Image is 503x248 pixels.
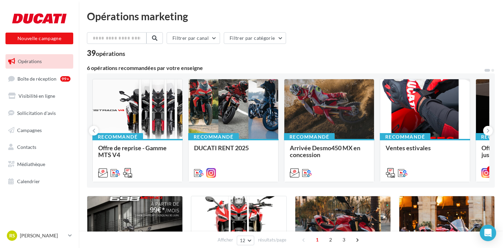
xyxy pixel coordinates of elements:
button: Nouvelle campagne [5,33,73,44]
a: RS [PERSON_NAME] [5,229,73,242]
span: Sollicitation d'avis [17,110,56,116]
a: Opérations [4,54,75,69]
div: Recommandé [188,133,239,141]
span: DUCATI RENT 2025 [194,144,249,152]
span: Arrivée Desmo450 MX en concession [290,144,360,158]
span: Campagnes [17,127,42,133]
div: 6 opérations recommandées par votre enseigne [87,65,484,71]
span: 2 [325,234,336,245]
span: Boîte de réception [17,75,56,81]
div: Recommandé [284,133,335,141]
a: Visibilité en ligne [4,89,75,103]
div: opérations [96,50,125,57]
span: 12 [240,238,246,243]
div: 39 [87,49,125,57]
div: Recommandé [380,133,430,141]
div: 99+ [60,76,70,82]
span: RS [9,232,15,239]
div: 8 [487,166,493,172]
span: Contacts [17,144,36,150]
a: Sollicitation d'avis [4,106,75,120]
button: 12 [237,236,254,245]
span: Ventes estivales [386,144,431,152]
span: 3 [338,234,349,245]
span: Calendrier [17,178,40,184]
div: Recommandé [92,133,143,141]
p: [PERSON_NAME] [20,232,65,239]
button: Filtrer par canal [167,32,220,44]
span: Opérations [18,58,42,64]
a: Contacts [4,140,75,154]
a: Campagnes [4,123,75,138]
span: 1 [312,234,323,245]
a: Boîte de réception99+ [4,71,75,86]
span: Afficher [218,237,233,243]
span: Médiathèque [17,161,45,167]
div: Open Intercom Messenger [480,225,496,241]
a: Calendrier [4,174,75,189]
span: Visibilité en ligne [18,93,55,99]
div: Opérations marketing [87,11,495,21]
span: résultats/page [258,237,286,243]
button: Filtrer par catégorie [224,32,286,44]
a: Médiathèque [4,157,75,172]
span: Offre de reprise - Gamme MTS V4 [98,144,167,158]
